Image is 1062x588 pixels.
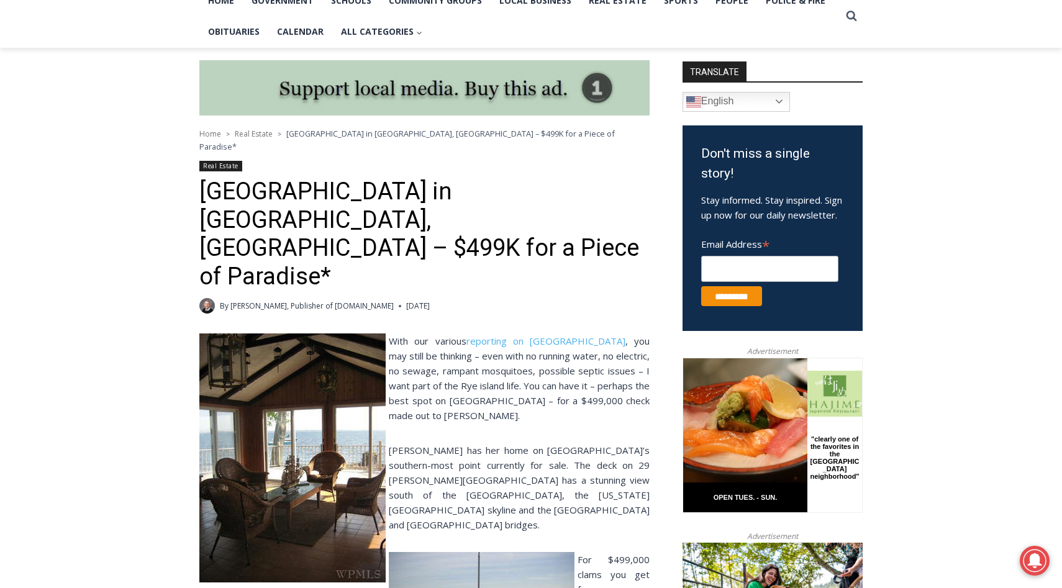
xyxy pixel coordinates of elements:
p: [PERSON_NAME] has her home on [GEOGRAPHIC_DATA]’s southern-most point currently for sale. The dec... [199,443,650,532]
div: "The first chef I interviewed talked about coming to [GEOGRAPHIC_DATA] from [GEOGRAPHIC_DATA] in ... [314,1,587,120]
p: With our various , you may still be thinking – even with no running water, no electric, no sewage... [199,333,650,423]
span: > [226,130,230,138]
a: Author image [199,298,215,314]
label: Email Address [701,232,838,254]
span: [GEOGRAPHIC_DATA] in [GEOGRAPHIC_DATA], [GEOGRAPHIC_DATA] – $499K for a Piece of Paradise* [199,128,615,152]
a: Obituaries [199,16,268,47]
a: Calendar [268,16,332,47]
span: Advertisement [735,345,810,357]
time: [DATE] [406,300,430,312]
h1: [GEOGRAPHIC_DATA] in [GEOGRAPHIC_DATA], [GEOGRAPHIC_DATA] – $499K for a Piece of Paradise* [199,178,650,291]
a: Home [199,129,221,139]
img: Tierney_house_hen_island_1 [199,333,386,582]
a: reporting on [GEOGRAPHIC_DATA] [466,335,626,347]
nav: Breadcrumbs [199,127,650,153]
h3: Don't miss a single story! [701,144,844,183]
strong: TRANSLATE [683,61,747,81]
span: Advertisement [735,530,810,542]
span: > [278,130,281,138]
a: English [683,92,790,112]
span: Intern @ [DOMAIN_NAME] [325,124,576,152]
div: "clearly one of the favorites in the [GEOGRAPHIC_DATA] neighborhood" [127,78,176,148]
p: Stay informed. Stay inspired. Sign up now for our daily newsletter. [701,192,844,222]
a: [PERSON_NAME], Publisher of [DOMAIN_NAME] [230,301,394,311]
img: en [686,94,701,109]
a: Real Estate [235,129,273,139]
span: By [220,300,229,312]
a: Intern @ [DOMAIN_NAME] [299,120,602,155]
a: Real Estate [199,161,242,171]
button: Child menu of All Categories [332,16,431,47]
img: support local media, buy this ad [199,60,650,116]
button: View Search Form [840,5,863,27]
a: Open Tues. - Sun. [PHONE_NUMBER] [1,125,125,155]
span: Open Tues. - Sun. [PHONE_NUMBER] [4,128,122,175]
